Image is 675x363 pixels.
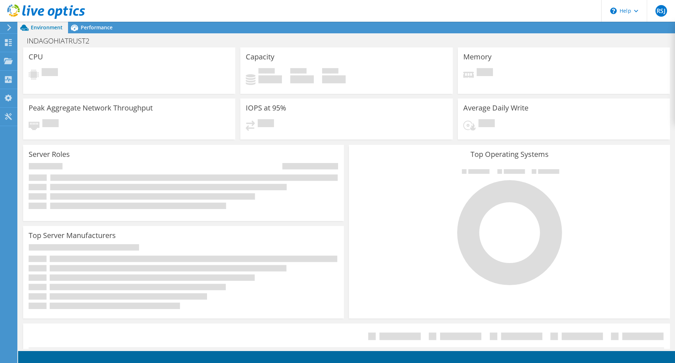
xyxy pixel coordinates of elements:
h3: IOPS at 95% [246,104,286,112]
h3: Top Operating Systems [354,150,664,158]
h4: 0 GiB [322,75,346,83]
h3: Server Roles [29,150,70,158]
span: Pending [478,119,495,129]
h4: 0 GiB [258,75,282,83]
span: Pending [42,119,59,129]
h3: Memory [463,53,492,61]
span: Used [258,68,275,75]
span: Performance [81,24,113,31]
span: Pending [258,119,274,129]
h4: 0 GiB [290,75,314,83]
h3: CPU [29,53,43,61]
h3: Capacity [246,53,274,61]
span: Free [290,68,307,75]
span: Total [322,68,338,75]
svg: \n [610,8,617,14]
h3: Top Server Manufacturers [29,231,116,239]
span: Pending [42,68,58,78]
h1: INDAGOHIATRUST2 [24,37,101,45]
span: Environment [31,24,63,31]
h3: Peak Aggregate Network Throughput [29,104,153,112]
h3: Average Daily Write [463,104,528,112]
span: RSJ [655,5,667,17]
span: Pending [477,68,493,78]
